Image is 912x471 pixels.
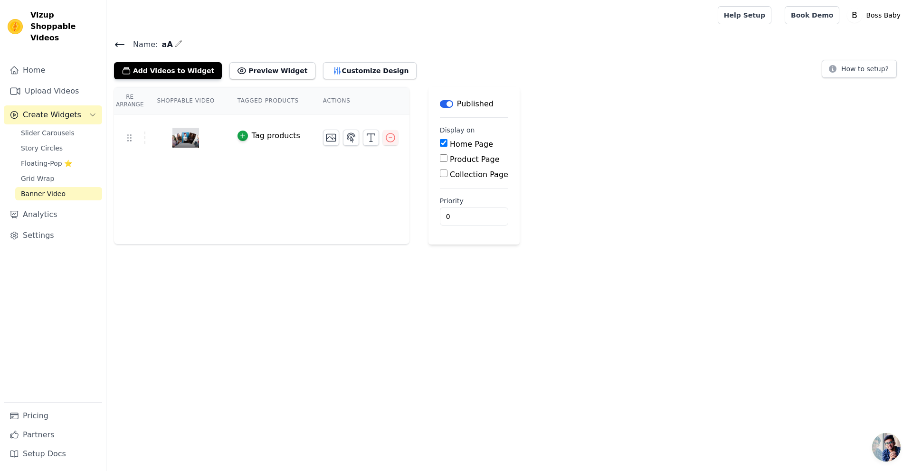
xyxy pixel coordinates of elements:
[8,19,23,34] img: Vizup
[21,143,63,153] span: Story Circles
[323,130,339,146] button: Change Thumbnail
[323,62,417,79] button: Customize Design
[23,109,81,121] span: Create Widgets
[4,226,102,245] a: Settings
[450,170,508,179] label: Collection Page
[4,406,102,425] a: Pricing
[21,128,75,138] span: Slider Carousels
[229,62,315,79] button: Preview Widget
[15,141,102,155] a: Story Circles
[15,157,102,170] a: Floating-Pop ⭐
[852,10,857,20] text: B
[4,82,102,101] a: Upload Videos
[172,115,199,160] img: tn-ad2f9602cd5f4588bf8b5462eefa8b84.png
[847,7,904,24] button: B Boss Baby
[15,126,102,140] a: Slider Carousels
[862,7,904,24] p: Boss Baby
[175,38,182,51] div: Edit Name
[785,6,839,24] a: Book Demo
[822,60,897,78] button: How to setup?
[440,196,508,206] label: Priority
[15,172,102,185] a: Grid Wrap
[237,130,300,141] button: Tag products
[226,87,312,114] th: Tagged Products
[872,433,901,462] div: Open chat
[125,39,158,50] span: Name:
[4,425,102,444] a: Partners
[252,130,300,141] div: Tag products
[21,159,72,168] span: Floating-Pop ⭐
[4,105,102,124] button: Create Widgets
[718,6,771,24] a: Help Setup
[457,98,494,110] p: Published
[145,87,226,114] th: Shoppable Video
[114,62,222,79] button: Add Videos to Widget
[15,187,102,200] a: Banner Video
[440,125,475,135] legend: Display on
[4,205,102,224] a: Analytics
[822,66,897,75] a: How to setup?
[158,39,173,50] span: aA
[312,87,409,114] th: Actions
[4,61,102,80] a: Home
[114,87,145,114] th: Re Arrange
[30,9,98,44] span: Vizup Shoppable Videos
[450,155,500,164] label: Product Page
[450,140,493,149] label: Home Page
[21,189,66,198] span: Banner Video
[4,444,102,463] a: Setup Docs
[21,174,54,183] span: Grid Wrap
